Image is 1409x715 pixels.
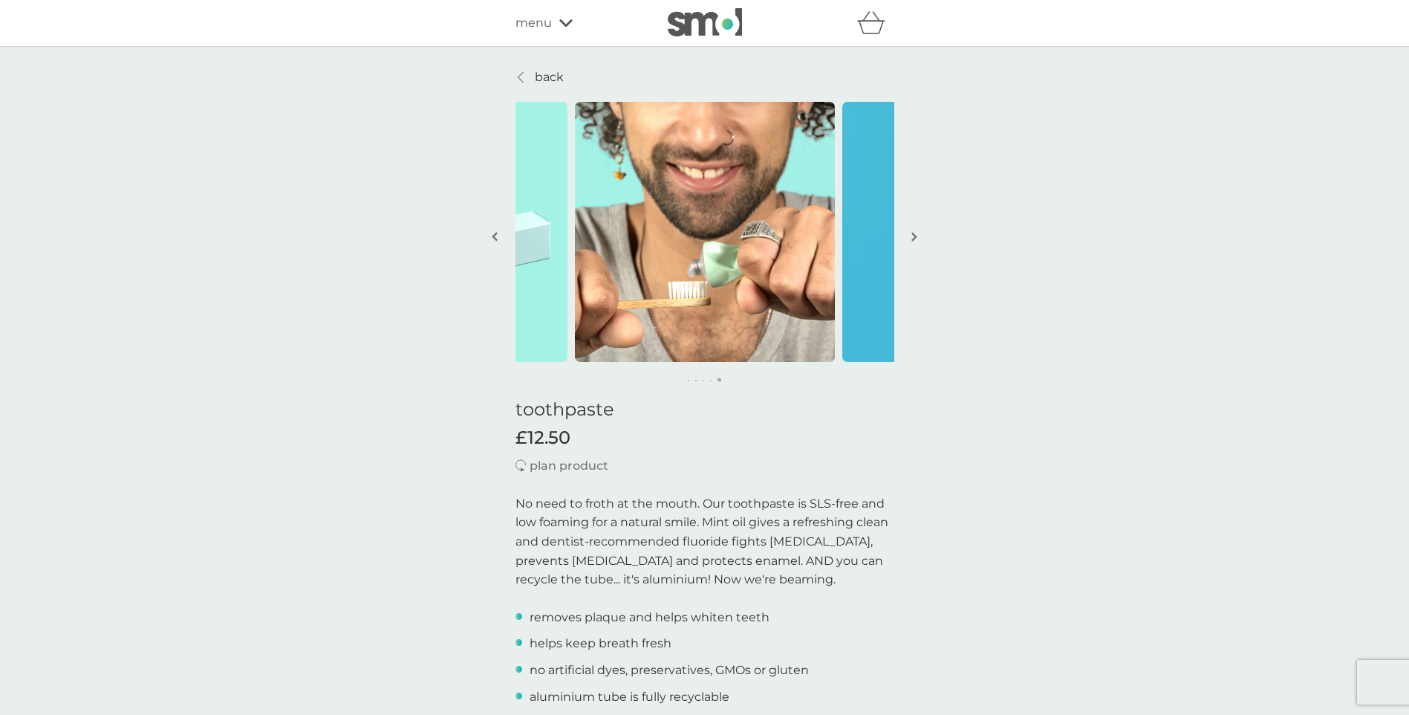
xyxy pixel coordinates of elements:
[530,661,809,680] p: no artificial dyes, preservatives, GMOs or gluten
[530,687,729,707] p: aluminium tube is fully recyclable
[911,231,917,242] img: right-arrow.svg
[857,8,894,38] div: basket
[492,231,498,242] img: left-arrow.svg
[530,608,769,627] p: removes plaque and helps whiten teeth
[515,427,570,449] span: £12.50
[530,634,671,653] p: helps keep breath fresh
[535,68,564,87] p: back
[668,8,742,36] img: smol
[515,494,894,589] p: No need to froth at the mouth. Our toothpaste is SLS-free and low foaming for a natural smile. Mi...
[515,68,564,87] a: back
[515,13,552,33] span: menu
[515,399,894,421] h1: toothpaste
[530,456,608,476] p: plan product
